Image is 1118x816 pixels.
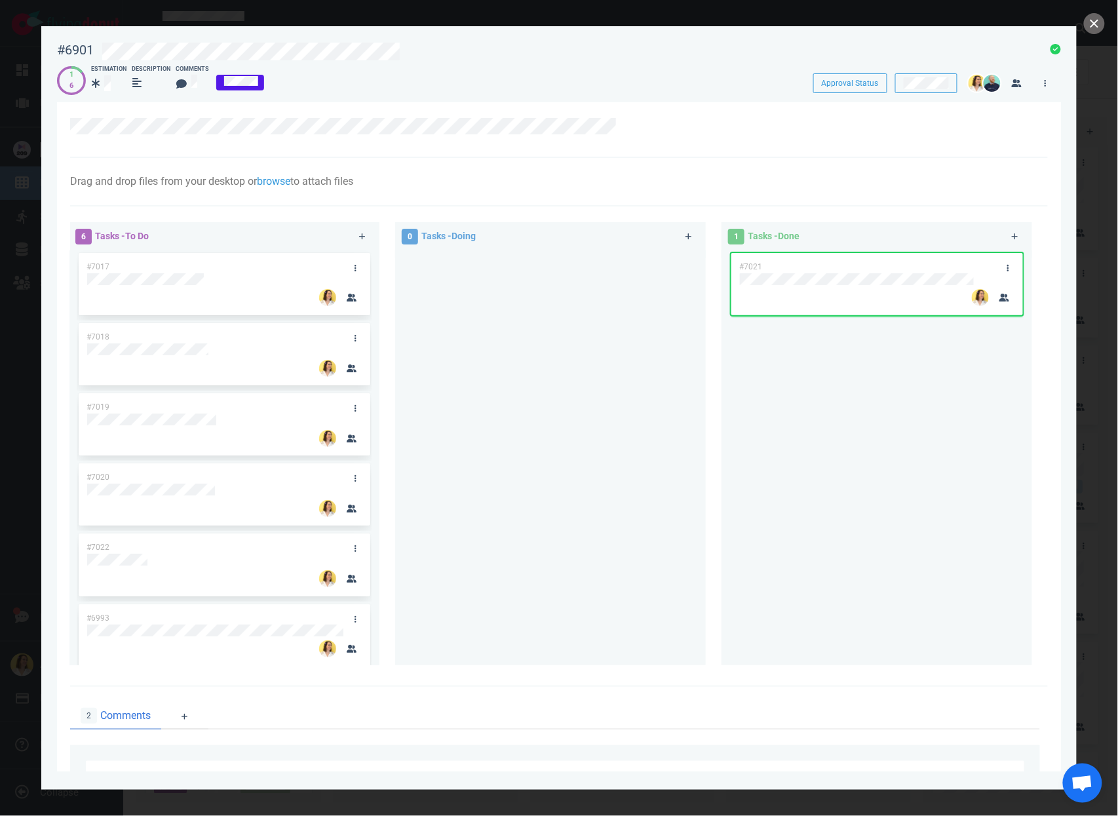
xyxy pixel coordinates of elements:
span: 1 [728,229,744,244]
div: Comments [176,65,209,74]
span: #7018 [87,332,109,341]
img: 26 [319,500,336,517]
img: 26 [969,75,986,92]
img: 26 [319,640,336,657]
img: 26 [319,360,336,377]
img: 26 [972,289,989,306]
span: 0 [402,229,418,244]
span: Tasks - Done [748,231,800,241]
img: 26 [319,570,336,587]
span: to attach files [290,175,353,187]
div: Description [132,65,170,74]
div: Ouvrir le chat [1063,764,1102,803]
img: 26 [319,430,336,447]
button: Approval Status [813,73,887,93]
div: 6 [69,81,73,92]
span: #7022 [87,543,109,552]
span: #7021 [739,262,762,271]
div: #6901 [57,42,94,58]
span: Tasks - Doing [421,231,476,241]
span: 2 [81,708,97,724]
span: #7017 [87,262,109,271]
span: #7020 [87,473,109,482]
span: Drag and drop files from your desktop or [70,175,257,187]
span: Tasks - To Do [95,231,149,241]
div: Estimation [91,65,126,74]
span: 6 [75,229,92,244]
a: browse [257,175,290,187]
div: 1 [69,69,73,81]
span: #7019 [87,402,109,412]
button: close [1084,13,1105,34]
img: 26 [319,289,336,306]
img: 26 [984,75,1001,92]
span: #6993 [87,613,109,623]
span: Comments [100,708,151,724]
